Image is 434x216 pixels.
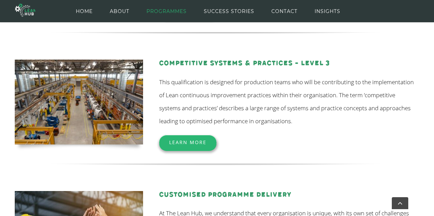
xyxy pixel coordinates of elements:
[159,135,216,150] a: Learn More
[15,1,35,20] img: The Lean Hub | Optimising productivity with Lean Logo
[169,139,207,145] span: Learn More
[159,191,291,199] a: Customised Programme Delivery
[15,60,143,144] img: science-in-hd-pAzSrQF3XUQ-unsplash
[159,78,414,125] span: This qualification is designed for production teams who will be contributing to the implementatio...
[159,59,330,67] a: Competitive Systems & Practices – Level 3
